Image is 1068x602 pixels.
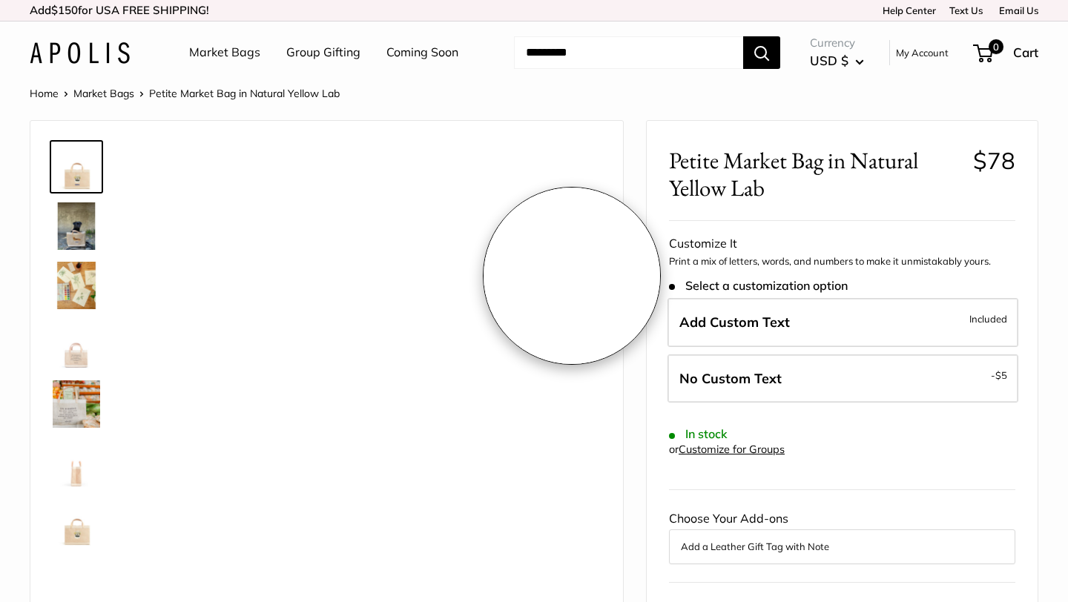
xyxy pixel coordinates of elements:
span: Included [969,310,1007,328]
a: Petite Market Bag in Natural Yellow Lab [50,496,103,549]
img: description_Seal of authenticity printed on the backside of every bag. [53,321,100,368]
a: Market Bags [189,42,260,64]
a: Group Gifting [286,42,360,64]
div: or [669,440,785,460]
span: Select a customization option [669,279,848,293]
a: My Account [896,44,949,62]
img: description_The artist's desk in Ventura CA [53,262,100,309]
a: Home [30,87,59,100]
label: Leave Blank [667,354,1018,403]
div: Customize It [669,233,1015,255]
img: Apolis [30,42,130,64]
a: description_The artist's desk in Ventura CA [50,259,103,312]
span: No Custom Text [679,370,782,387]
span: Petite Market Bag in Natural Yellow Lab [669,147,962,202]
span: 0 [989,39,1003,54]
div: Choose Your Add-ons [669,508,1015,564]
span: $5 [995,369,1007,381]
input: Search... [514,36,743,69]
span: Cart [1013,44,1038,60]
span: $150 [51,3,78,17]
span: In stock [669,427,728,441]
img: description_Side view of the Petite Market Bag [53,440,100,487]
span: - [991,366,1007,384]
button: Search [743,36,780,69]
img: Petite Market Bag in Natural Yellow Lab [53,143,100,191]
a: Help Center [877,4,936,16]
span: Add Custom Text [679,314,790,331]
img: Petite Market Bag in Natural Yellow Lab [53,202,100,250]
a: Email Us [994,4,1038,16]
a: Petite Market Bag in Natural Yellow Lab [50,199,103,253]
a: description_Seal of authenticity printed on the backside of every bag. [50,318,103,371]
span: Petite Market Bag in Natural Yellow Lab [149,87,340,100]
a: Market Bags [73,87,134,100]
span: Currency [810,33,864,53]
a: 0 Cart [975,41,1038,64]
nav: Breadcrumb [30,84,340,103]
a: description_Elevated any trip to the market [50,377,103,431]
img: Petite Market Bag in Natural Yellow Lab [53,499,100,546]
span: USD $ [810,53,848,68]
a: description_Side view of the Petite Market Bag [50,437,103,490]
span: $78 [973,146,1015,175]
a: Text Us [949,4,983,16]
button: Add a Leather Gift Tag with Note [681,537,1003,555]
button: USD $ [810,49,864,73]
a: Coming Soon [386,42,458,64]
p: Print a mix of letters, words, and numbers to make it unmistakably yours. [669,254,1015,269]
label: Add Custom Text [667,298,1018,347]
a: Customize for Groups [679,443,785,456]
a: Petite Market Bag in Natural Yellow Lab [50,140,103,193]
img: description_Elevated any trip to the market [53,380,100,428]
